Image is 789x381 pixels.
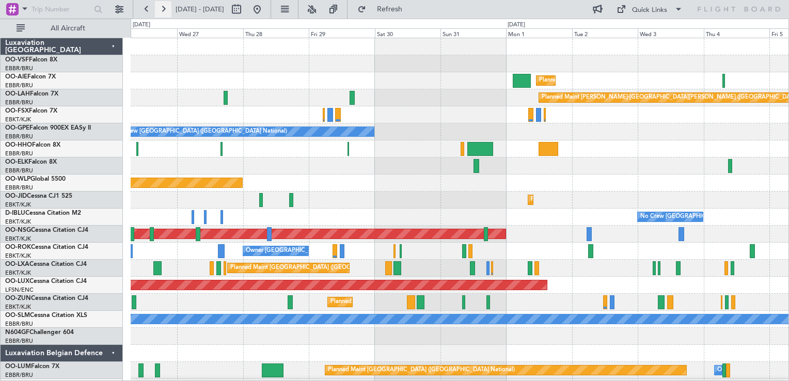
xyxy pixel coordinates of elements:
[5,159,28,165] span: OO-ELK
[5,116,31,123] a: EBKT/KJK
[11,20,112,37] button: All Aircraft
[5,57,57,63] a: OO-VSFFalcon 8X
[112,28,177,38] div: Tue 26
[632,5,667,15] div: Quick Links
[539,73,702,88] div: Planned Maint [GEOGRAPHIC_DATA] ([GEOGRAPHIC_DATA])
[31,2,91,17] input: Trip Number
[375,28,440,38] div: Sat 30
[5,193,72,199] a: OO-JIDCessna CJ1 525
[5,82,33,89] a: EBBR/BRU
[508,21,525,29] div: [DATE]
[5,176,66,182] a: OO-WLPGlobal 5500
[5,363,59,370] a: OO-LUMFalcon 7X
[5,337,33,345] a: EBBR/BRU
[5,150,33,157] a: EBBR/BRU
[611,1,688,18] button: Quick Links
[5,142,32,148] span: OO-HHO
[176,5,224,14] span: [DATE] - [DATE]
[5,57,29,63] span: OO-VSF
[5,363,31,370] span: OO-LUM
[5,227,31,233] span: OO-NSG
[5,295,88,301] a: OO-ZUNCessna Citation CJ4
[5,99,33,106] a: EBBR/BRU
[5,244,88,250] a: OO-ROKCessna Citation CJ4
[5,91,30,97] span: OO-LAH
[309,28,374,38] div: Fri 29
[243,28,309,38] div: Thu 28
[5,227,88,233] a: OO-NSGCessna Citation CJ4
[5,159,57,165] a: OO-ELKFalcon 8X
[353,1,415,18] button: Refresh
[5,91,58,97] a: OO-LAHFalcon 7X
[328,362,515,378] div: Planned Maint [GEOGRAPHIC_DATA] ([GEOGRAPHIC_DATA] National)
[5,210,25,216] span: D-IBLU
[5,329,74,336] a: N604GFChallenger 604
[5,278,29,284] span: OO-LUX
[246,243,385,259] div: Owner [GEOGRAPHIC_DATA]-[GEOGRAPHIC_DATA]
[572,28,638,38] div: Tue 2
[5,65,33,72] a: EBBR/BRU
[5,320,33,328] a: EBBR/BRU
[177,28,243,38] div: Wed 27
[5,278,87,284] a: OO-LUXCessna Citation CJ4
[5,218,31,226] a: EBKT/KJK
[230,260,417,276] div: Planned Maint [GEOGRAPHIC_DATA] ([GEOGRAPHIC_DATA] National)
[114,124,287,139] div: No Crew [GEOGRAPHIC_DATA] ([GEOGRAPHIC_DATA] National)
[5,133,33,140] a: EBBR/BRU
[704,28,769,38] div: Thu 4
[5,235,31,243] a: EBKT/KJK
[5,261,29,267] span: OO-LXA
[368,6,412,13] span: Refresh
[5,261,87,267] a: OO-LXACessna Citation CJ4
[5,244,31,250] span: OO-ROK
[5,312,30,319] span: OO-SLM
[5,312,87,319] a: OO-SLMCessna Citation XLS
[5,201,31,209] a: EBKT/KJK
[717,362,787,378] div: Owner Melsbroek Air Base
[5,74,27,80] span: OO-AIE
[330,294,451,310] div: Planned Maint Kortrijk-[GEOGRAPHIC_DATA]
[5,286,34,294] a: LFSN/ENC
[440,28,506,38] div: Sun 31
[5,125,29,131] span: OO-GPE
[531,192,651,208] div: Planned Maint Kortrijk-[GEOGRAPHIC_DATA]
[133,21,150,29] div: [DATE]
[5,108,57,114] a: OO-FSXFalcon 7X
[5,176,30,182] span: OO-WLP
[638,28,703,38] div: Wed 3
[5,167,33,174] a: EBBR/BRU
[27,25,109,32] span: All Aircraft
[5,371,33,379] a: EBBR/BRU
[506,28,572,38] div: Mon 1
[5,303,31,311] a: EBKT/KJK
[5,252,31,260] a: EBKT/KJK
[5,108,29,114] span: OO-FSX
[5,269,31,277] a: EBKT/KJK
[5,295,31,301] span: OO-ZUN
[5,329,29,336] span: N604GF
[5,125,91,131] a: OO-GPEFalcon 900EX EASy II
[5,193,27,199] span: OO-JID
[5,184,33,192] a: EBBR/BRU
[5,74,56,80] a: OO-AIEFalcon 7X
[5,142,60,148] a: OO-HHOFalcon 8X
[5,210,81,216] a: D-IBLUCessna Citation M2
